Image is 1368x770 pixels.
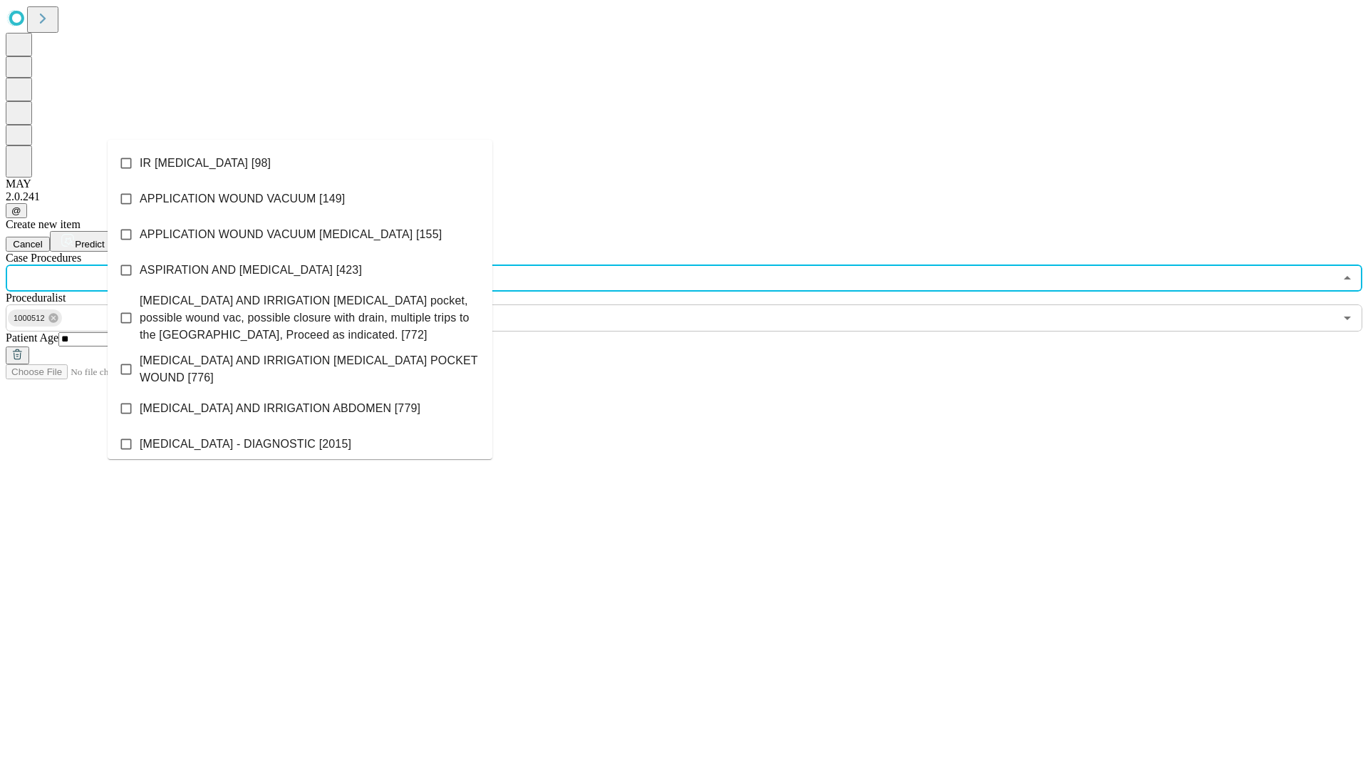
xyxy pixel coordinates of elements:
button: Cancel [6,237,50,252]
span: [MEDICAL_DATA] AND IRRIGATION [MEDICAL_DATA] pocket, possible wound vac, possible closure with dr... [140,292,481,344]
span: [MEDICAL_DATA] - DIAGNOSTIC [2015] [140,436,351,453]
button: @ [6,203,27,218]
span: APPLICATION WOUND VACUUM [MEDICAL_DATA] [155] [140,226,442,243]
span: [MEDICAL_DATA] AND IRRIGATION [MEDICAL_DATA] POCKET WOUND [776] [140,352,481,386]
span: Scheduled Procedure [6,252,81,264]
button: Predict [50,231,115,252]
div: 2.0.241 [6,190,1362,203]
span: IR [MEDICAL_DATA] [98] [140,155,271,172]
div: MAY [6,178,1362,190]
div: 1000512 [8,309,62,327]
span: Patient Age [6,332,58,344]
span: ASPIRATION AND [MEDICAL_DATA] [423] [140,262,362,279]
span: @ [11,205,21,216]
span: Create new item [6,218,81,230]
span: [MEDICAL_DATA] AND IRRIGATION ABDOMEN [779] [140,400,420,417]
span: APPLICATION WOUND VACUUM [149] [140,190,345,207]
button: Open [1337,308,1357,328]
span: Proceduralist [6,292,66,304]
button: Close [1337,268,1357,288]
span: Cancel [13,239,43,250]
span: 1000512 [8,310,51,327]
span: Predict [75,239,104,250]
